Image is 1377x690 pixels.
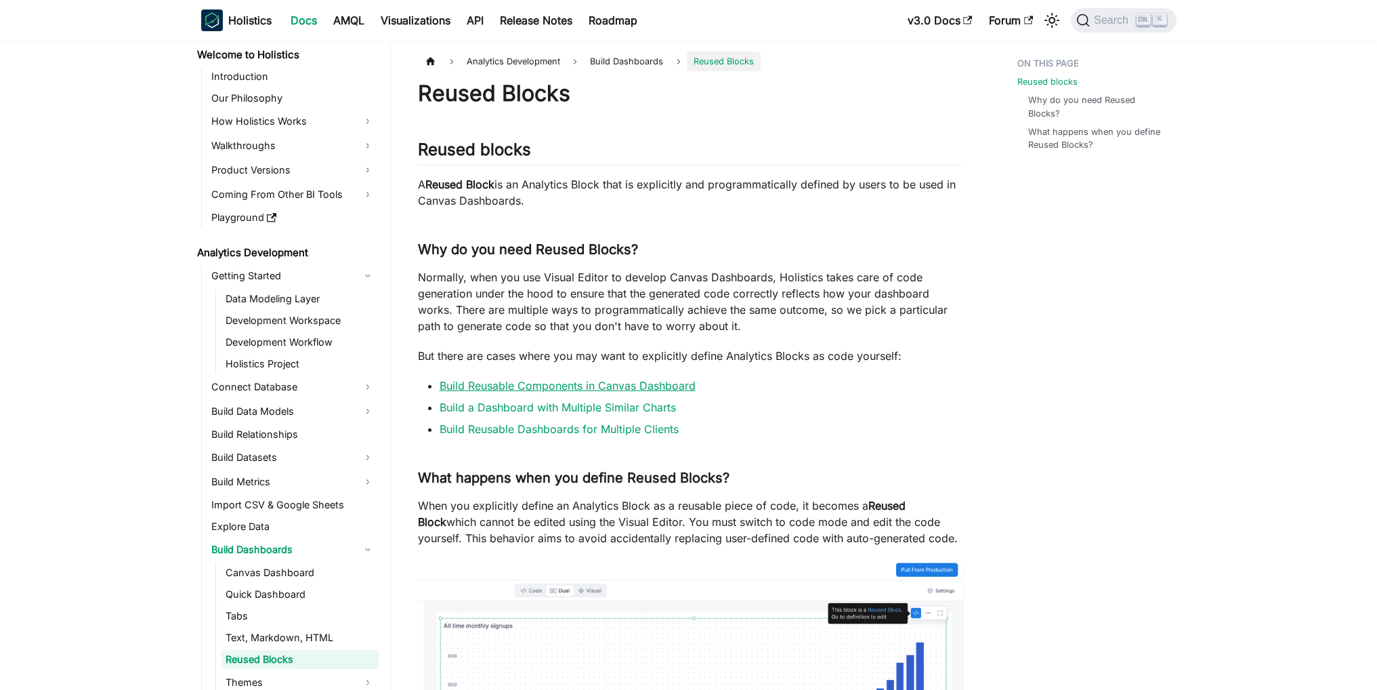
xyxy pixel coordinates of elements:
img: Holistics [201,9,223,31]
a: Home page [418,52,444,71]
a: What happens when you define Reused Blocks? [1028,125,1163,151]
a: Build a Dashboard with Multiple Similar Charts [440,401,676,414]
a: Explore Data [207,517,379,536]
a: Analytics Development [193,243,379,262]
a: How Holistics Works [207,110,379,132]
button: Switch between dark and light mode (currently light mode) [1041,9,1063,31]
a: Coming From Other BI Tools [207,184,379,205]
a: Build Metrics [207,471,379,493]
a: Playground [207,208,379,227]
h2: Reused blocks [418,140,963,165]
button: Search (Ctrl+K) [1071,8,1176,33]
p: But there are cases where you may want to explicitly define Analytics Blocks as code yourself: [418,348,963,364]
a: API [459,9,492,31]
a: Import CSV & Google Sheets [207,495,379,514]
a: Development Workflow [221,333,379,352]
a: Docs [282,9,325,31]
h1: Reused Blocks [418,80,963,107]
a: Tabs [221,607,379,626]
strong: Reused Block [425,178,494,191]
a: Why do you need Reused Blocks? [1028,94,1163,119]
a: v3.0 Docs [899,9,981,31]
h3: Why do you need Reused Blocks? [418,241,963,258]
span: Analytics Development [460,52,567,71]
a: Release Notes [492,9,580,31]
a: Build Datasets [207,447,379,468]
a: Product Versions [207,159,379,181]
a: Quick Dashboard [221,585,379,604]
a: Reused Blocks [221,650,379,669]
a: HolisticsHolistics [201,9,272,31]
span: Search [1090,14,1137,26]
kbd: K [1153,14,1166,26]
a: Connect Database [207,376,379,398]
b: Holistics [228,12,272,28]
a: Build Relationships [207,425,379,444]
a: Roadmap [580,9,645,31]
a: Our Philosophy [207,89,379,108]
a: Walkthroughs [207,135,379,157]
a: AMQL [325,9,373,31]
a: Getting Started [207,265,379,287]
nav: Docs sidebar [188,41,391,690]
p: When you explicitly define an Analytics Block as a reusable piece of code, it becomes a which can... [418,498,963,546]
a: Holistics Project [221,354,379,373]
a: Canvas Dashboard [221,563,379,582]
a: Welcome to Holistics [193,45,379,64]
a: Forum [981,9,1041,31]
h3: What happens when you define Reused Blocks? [418,470,963,487]
span: Build Dashboards [583,52,670,71]
a: Build Dashboards [207,539,379,561]
a: Visualizations [373,9,459,31]
a: Build Reusable Dashboards for Multiple Clients [440,422,679,436]
span: Reused Blocks [687,52,761,71]
a: Build Reusable Components in Canvas Dashboard [440,379,696,392]
a: Introduction [207,67,379,86]
p: A is an Analytics Block that is explicitly and programmatically defined by users to be used in Ca... [418,176,963,209]
a: Reused blocks [1017,75,1078,88]
a: Text, Markdown, HTML [221,628,379,647]
p: Normally, when you use Visual Editor to develop Canvas Dashboards, Holistics takes care of code g... [418,269,963,334]
nav: Breadcrumbs [418,52,963,71]
a: Build Data Models [207,401,379,422]
a: Development Workspace [221,311,379,330]
a: Data Modeling Layer [221,289,379,308]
